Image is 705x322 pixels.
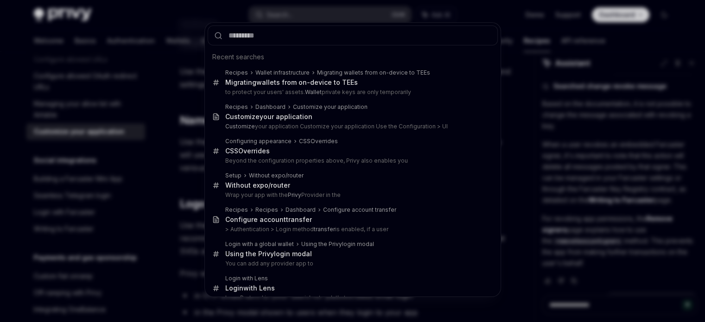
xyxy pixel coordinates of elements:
div: Overrides [299,138,338,145]
div: Using the Privy [225,250,312,258]
div: Login with Lens [225,275,268,282]
div: Using the Privy [301,240,374,248]
p: Wrap your app with the Provider in the [225,191,478,199]
p: Beyond the configuration properties above, Privy also enables you [225,157,478,164]
p: You can add any provider app to [225,260,478,267]
b: Login [225,284,243,292]
div: Configure account transfer [323,206,396,214]
b: Customize [225,113,260,120]
b: login modal [274,250,312,258]
div: Migrating s from on-device to TEEs [225,78,358,87]
div: Setup [225,172,241,179]
div: Configure account [225,215,312,224]
b: CSS [225,147,238,155]
b: Privy [288,191,301,198]
div: Recipes [225,206,248,214]
b: transfer [286,215,312,223]
b: Customize [225,123,255,130]
p: Lens Protocol is an open social network that [225,294,478,302]
div: Recipes [225,69,248,76]
div: Overrides [225,147,270,155]
p: to protect your users' assets. private keys are only temporarily [225,88,478,96]
div: Dashboard [255,103,286,111]
div: your application [225,113,312,121]
p: your application Customize your application Use the Configuration > UI [225,123,478,130]
b: wallet [256,78,276,86]
div: Migrating wallets from on-device to TEEs [317,69,430,76]
b: login modal [342,240,374,247]
div: Dashboard [286,206,316,214]
b: CSS [299,138,311,145]
div: Customize your application [293,103,368,111]
div: Wallet infrastructure [255,69,310,76]
div: Recipes [225,103,248,111]
div: Configuring appearance [225,138,292,145]
div: Without expo/router [249,172,304,179]
div: Without expo/router [225,181,290,189]
b: Wallet [305,88,322,95]
span: Recent searches [212,52,264,62]
b: transfer [314,226,335,233]
div: with Lens [225,284,275,292]
div: Recipes [255,206,278,214]
p: > Authentication > Login method is enabled, if a user [225,226,478,233]
div: Login with a global wallet [225,240,294,248]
